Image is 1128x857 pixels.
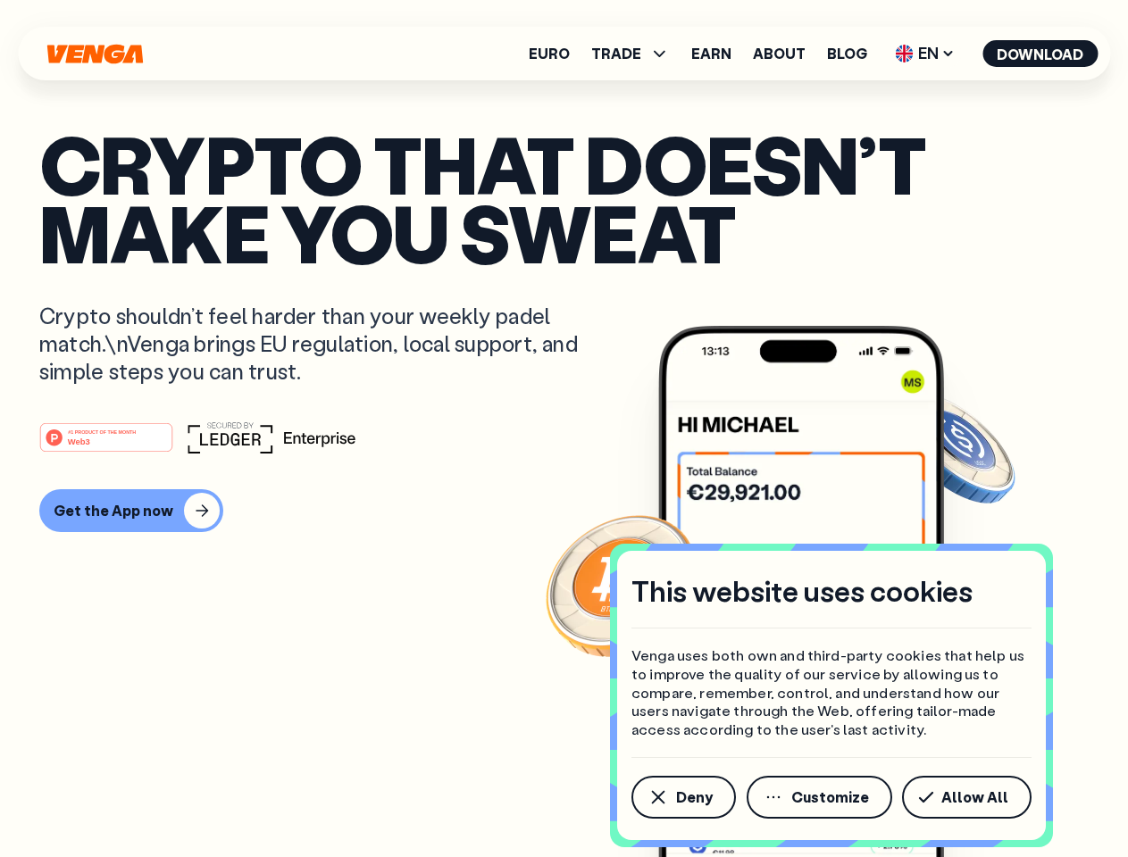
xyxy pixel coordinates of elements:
p: Crypto that doesn’t make you sweat [39,129,1089,266]
img: USDC coin [890,384,1019,512]
span: Deny [676,790,713,804]
span: TRADE [591,46,641,61]
button: Allow All [902,776,1032,819]
tspan: Web3 [68,436,90,445]
span: Allow All [941,790,1008,804]
p: Crypto shouldn’t feel harder than your weekly padel match.\nVenga brings EU regulation, local sup... [39,302,604,386]
button: Customize [747,776,892,819]
span: EN [889,39,961,68]
tspan: #1 PRODUCT OF THE MONTH [68,428,136,434]
img: Bitcoin [542,504,703,665]
button: Deny [631,776,736,819]
a: About [753,46,806,61]
img: flag-uk [895,45,913,62]
svg: Home [45,44,145,64]
a: Euro [529,46,570,61]
a: Get the App now [39,489,1089,532]
a: #1 PRODUCT OF THE MONTHWeb3 [39,433,173,456]
span: Customize [791,790,869,804]
span: TRADE [591,43,670,64]
button: Get the App now [39,489,223,532]
div: Get the App now [54,502,173,520]
p: Venga uses both own and third-party cookies that help us to improve the quality of our service by... [631,646,1032,739]
a: Blog [827,46,867,61]
a: Earn [691,46,731,61]
h4: This website uses cookies [631,572,973,610]
button: Download [982,40,1098,67]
